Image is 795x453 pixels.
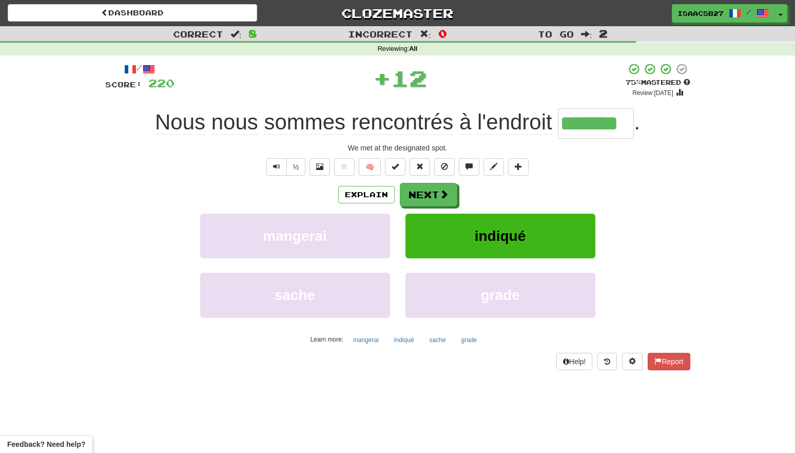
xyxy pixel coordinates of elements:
[230,30,242,39] span: :
[456,332,483,348] button: grade
[373,63,391,93] span: +
[434,158,455,176] button: Ignore sentence (alt+i)
[599,27,608,40] span: 2
[626,78,641,86] span: 75 %
[200,214,390,258] button: mangerai
[672,4,774,23] a: Isaacsb27 /
[348,29,413,39] span: Incorrect
[410,158,430,176] button: Reset to 0% Mastered (alt+r)
[266,158,287,176] button: Play sentence audio (ctl+space)
[746,8,751,15] span: /
[155,110,205,135] span: Nous
[597,353,617,370] button: Round history (alt+y)
[286,158,306,176] button: ½
[648,353,690,370] button: Report
[581,30,592,39] span: :
[7,439,85,449] span: Open feedback widget
[405,273,595,317] button: grade
[248,27,257,40] span: 8
[459,158,479,176] button: Discuss sentence (alt+u)
[105,80,142,89] span: Score:
[211,110,258,135] span: nous
[634,110,640,134] span: .
[264,110,345,135] span: sommes
[556,353,593,370] button: Help!
[391,65,427,91] span: 12
[400,183,457,206] button: Next
[200,273,390,317] button: sache
[438,27,447,40] span: 0
[264,158,306,176] div: Text-to-speech controls
[347,332,384,348] button: mangerai
[385,158,405,176] button: Set this sentence to 100% Mastered (alt+m)
[334,158,355,176] button: Favorite sentence (alt+f)
[480,287,519,303] span: grade
[420,30,431,39] span: :
[8,4,257,22] a: Dashboard
[275,287,315,303] span: sache
[405,214,595,258] button: indiqué
[459,110,471,135] span: à
[105,143,690,153] div: We met at the designated spot.
[311,336,343,343] small: Learn more:
[173,29,223,39] span: Correct
[477,110,552,135] span: l'endroit
[475,228,526,244] span: indiqué
[105,63,174,75] div: /
[677,9,724,18] span: Isaacsb27
[273,4,522,22] a: Clozemaster
[626,78,690,87] div: Mastered
[424,332,452,348] button: sache
[389,332,420,348] button: indiqué
[359,158,381,176] button: 🧠
[338,186,395,203] button: Explain
[263,228,327,244] span: mangerai
[632,89,673,97] small: Review: [DATE]
[409,45,417,52] strong: All
[538,29,574,39] span: To go
[508,158,529,176] button: Add to collection (alt+a)
[483,158,504,176] button: Edit sentence (alt+d)
[148,77,174,89] span: 220
[352,110,453,135] span: rencontrés
[309,158,330,176] button: Show image (alt+x)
